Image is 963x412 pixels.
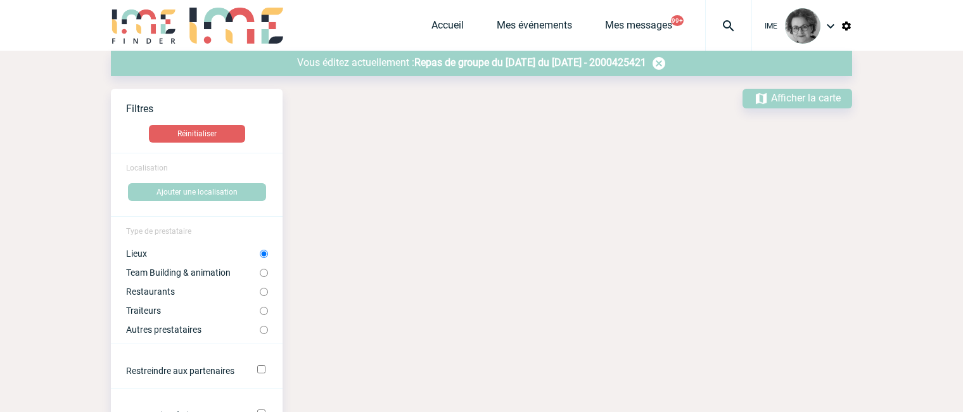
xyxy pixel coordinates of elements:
button: Ajouter une localisation [128,183,266,201]
a: Accueil [431,19,464,37]
img: 101028-0.jpg [785,8,820,44]
span: Localisation [126,164,168,172]
span: Type de prestataire [126,227,191,236]
label: Autres prestataires [126,325,260,335]
span: Afficher la carte [771,92,841,104]
a: Repas de groupe du [DATE] du [DATE] - 2000425421 [414,56,646,68]
a: Réinitialiser [111,125,283,143]
label: Lieux [126,248,260,259]
span: Vous éditez actuellement : [297,56,414,68]
button: Réinitialiser [149,125,245,143]
span: IME [765,22,777,30]
label: Restaurants [126,286,260,297]
a: Mes messages [605,19,672,37]
p: Filtres [126,103,283,115]
img: baseline_cancel_white_24dp-blanc.png [651,56,666,71]
label: Restreindre aux partenaires [126,366,239,376]
label: Team Building & animation [126,267,260,278]
label: Traiteurs [126,306,260,316]
button: 99+ [671,15,684,26]
img: IME-Finder [111,8,177,44]
a: Mes événements [497,19,572,37]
